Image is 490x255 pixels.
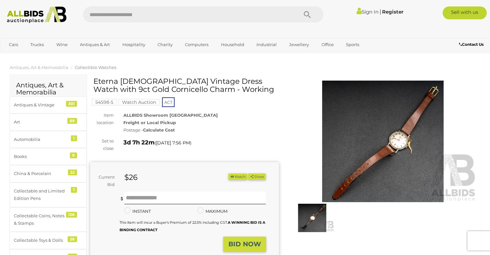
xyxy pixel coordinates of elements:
[10,182,87,207] a: Collectable and Limited Edition Pens 1
[52,39,72,50] a: Wine
[16,82,80,96] h2: Antiques, Art & Memorabilia
[120,220,265,232] b: A WINNING BID IS A BINDING CONTRACT
[119,99,159,105] mark: Watch Auction
[248,173,266,180] button: Share
[342,39,363,50] a: Sports
[76,39,114,50] a: Antiques & Art
[291,6,323,23] button: Search
[93,77,277,94] h1: Eterna [DEMOGRAPHIC_DATA] Vintage Dress Watch with 9ct Gold Cornicello Charm - Working
[357,9,379,15] a: Sign In
[120,220,265,232] small: This Item will incur a Buyer's Premium of 22.5% including GST.
[14,187,67,202] div: Collectable and Limited Edition Pens
[123,120,176,125] strong: Freight or Local Pickup
[459,42,484,47] b: Contact Us
[85,112,119,127] div: Item location
[123,139,155,146] strong: 3d 7h 22m
[155,140,191,145] span: ( )
[5,39,22,50] a: Cars
[217,39,248,50] a: Household
[143,127,175,132] strong: Calculate Cost
[228,240,261,248] strong: BID NOW
[10,131,87,148] a: Automobilia 1
[119,100,159,105] a: Watch Auction
[66,101,77,107] div: 301
[289,81,477,202] img: Eterna Ladies Vintage Dress Watch with 9ct Gold Cornicello Charm - Working
[14,212,67,227] div: Collectable Coins, Notes & Stamps
[14,136,67,143] div: Automobilia
[14,170,67,177] div: China & Porcelain
[123,126,279,134] div: Postage -
[14,118,67,126] div: Art
[71,187,77,193] div: 1
[70,152,77,158] div: 9
[10,165,87,182] a: China & Porcelain 22
[443,6,487,19] a: Sell with us
[317,39,338,50] a: Office
[123,113,218,118] strong: ALLBIDS Showroom [GEOGRAPHIC_DATA]
[124,173,138,182] strong: $26
[10,113,87,131] a: Art 89
[26,39,48,50] a: Trucks
[75,65,116,70] a: Collectible Watches
[10,207,87,232] a: Collectable Coins, Notes & Stamps 126
[10,96,87,113] a: Antiques & Vintage 301
[380,8,381,15] span: |
[197,208,227,215] label: MAXIMUM
[66,212,77,218] div: 126
[382,9,403,15] a: Register
[181,39,213,50] a: Computers
[92,99,117,105] mark: 54598-5
[223,237,266,252] button: BID NOW
[153,39,177,50] a: Charity
[10,148,87,165] a: Books 9
[68,170,77,175] div: 22
[90,173,120,189] div: Current Bid
[14,237,67,244] div: Collectable Toys & Dolls
[68,236,77,242] div: 26
[228,173,247,180] li: Watch this item
[156,140,190,146] span: [DATE] 7:56 PM
[10,65,68,70] a: Antiques, Art & Memorabilia
[228,173,247,180] button: Watch
[5,50,59,61] a: [GEOGRAPHIC_DATA]
[85,137,119,152] div: Set to close
[92,100,117,105] a: 54598-5
[10,232,87,249] a: Collectable Toys & Dolls 26
[4,6,70,23] img: Allbids.com.au
[118,39,149,50] a: Hospitality
[162,97,175,107] span: ACT
[14,101,67,109] div: Antiques & Vintage
[252,39,281,50] a: Industrial
[124,208,151,215] label: INSTANT
[67,118,77,124] div: 89
[459,41,485,48] a: Contact Us
[290,204,334,232] img: Eterna Ladies Vintage Dress Watch with 9ct Gold Cornicello Charm - Working
[285,39,313,50] a: Jewellery
[71,135,77,141] div: 1
[14,153,67,160] div: Books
